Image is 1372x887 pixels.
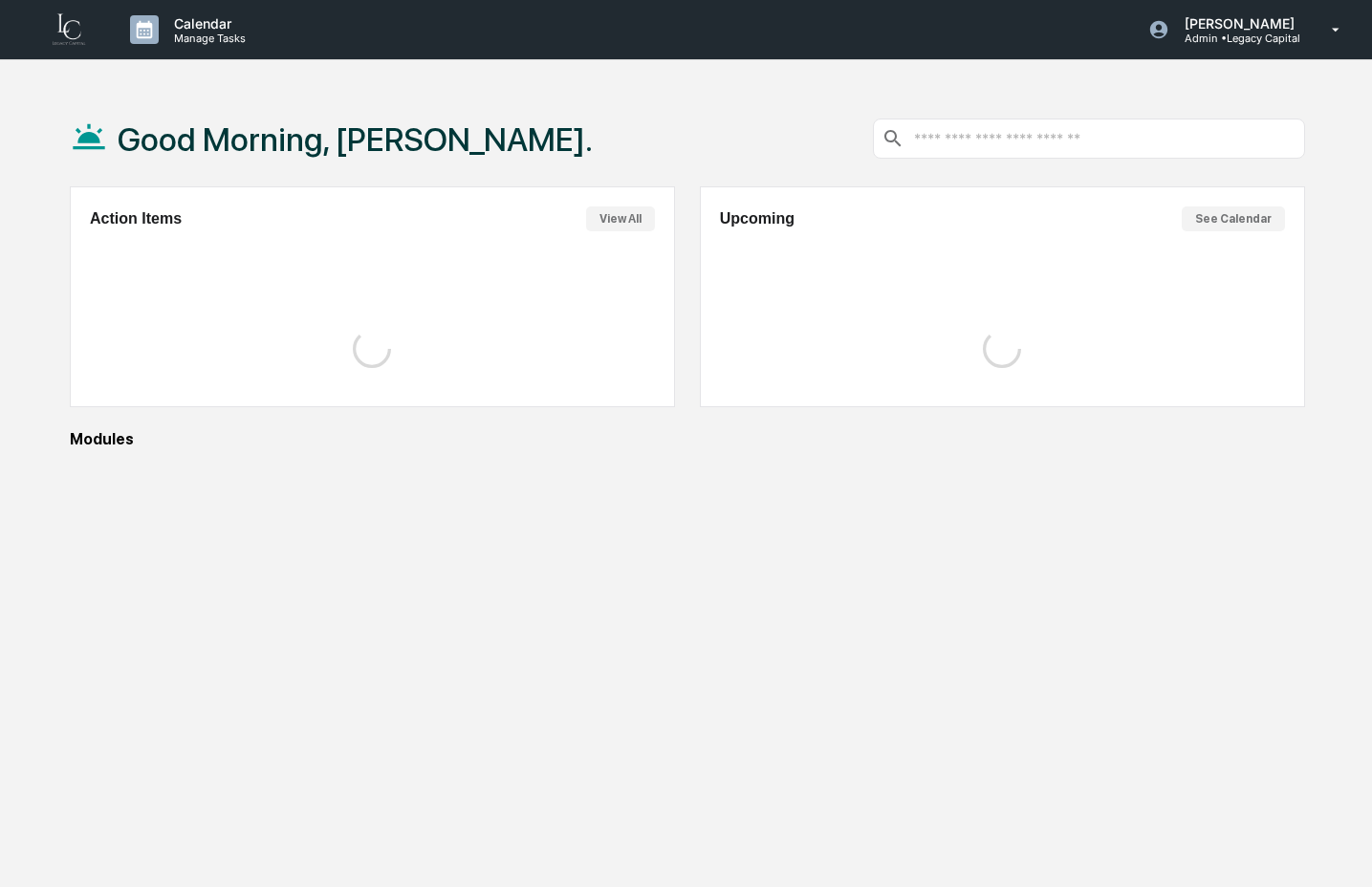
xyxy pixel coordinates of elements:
button: See Calendar [1182,206,1285,231]
h2: Upcoming [720,210,795,227]
p: Admin • Legacy Capital [1169,32,1304,45]
h2: Action Items [90,210,182,227]
h1: Good Morning, [PERSON_NAME]. [118,120,593,159]
p: Manage Tasks [159,32,255,45]
p: Calendar [159,15,255,32]
div: Modules [70,430,1305,448]
button: View All [586,206,655,231]
p: [PERSON_NAME] [1169,15,1304,32]
img: logo [46,11,92,48]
